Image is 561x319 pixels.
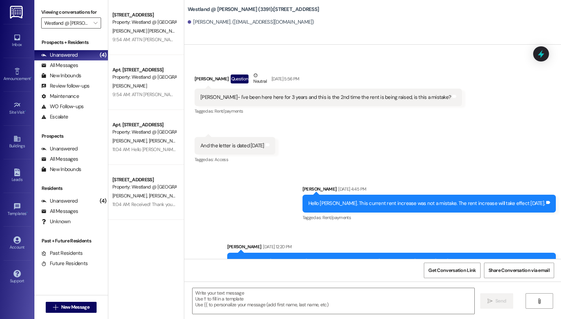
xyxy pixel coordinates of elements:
div: [PERSON_NAME] [302,185,556,195]
div: Prospects [34,133,108,140]
span: [PERSON_NAME] [112,83,147,89]
div: [DATE] 12:20 PM [261,243,291,250]
img: ResiDesk Logo [10,6,24,19]
div: All Messages [41,208,78,215]
button: Send [480,293,514,309]
div: Tagged as: [195,106,462,116]
div: Unanswered [41,52,78,59]
a: Inbox [3,32,31,50]
div: Property: Westland @ [GEOGRAPHIC_DATA] (3391) [112,183,176,191]
a: Buildings [3,133,31,151]
div: [DATE] 4:45 PM [337,185,366,193]
div: Past + Future Residents [34,237,108,244]
span: Get Conversation Link [428,267,476,274]
span: Send [495,297,506,305]
i:  [487,298,493,304]
div: 11:04 AM: Received! Thank you, [PERSON_NAME]. [112,201,210,207]
span: [PERSON_NAME] [112,193,149,199]
span: [PERSON_NAME] [PERSON_NAME] [112,28,184,34]
div: New Inbounds [41,166,81,173]
div: Hello [PERSON_NAME]. This current rent increase was not a mistake. The rent increase will take ef... [308,200,545,207]
span: Access [214,157,228,162]
span: Rent/payments [214,108,243,114]
input: All communities [44,18,90,29]
span: Rent/payments [322,215,351,220]
span: New Message [61,304,89,311]
div: Escalate [41,113,68,121]
div: (4) [98,50,108,60]
div: [PERSON_NAME]. ([EMAIL_ADDRESS][DOMAIN_NAME]) [188,19,314,26]
a: Templates • [3,201,31,219]
i:  [537,298,542,304]
div: Good afternoon, [PERSON_NAME] Crossing residents.I have a new [PERSON_NAME] starting [DATE] of ne... [233,258,545,295]
div: And the letter is dated [DATE] [200,142,264,149]
span: [PERSON_NAME] [149,193,183,199]
span: [PERSON_NAME] [112,138,149,144]
i:  [53,305,58,310]
div: Prospects + Residents [34,39,108,46]
div: [STREET_ADDRESS] [112,176,176,183]
div: [PERSON_NAME] [195,72,462,89]
b: Westland @ [PERSON_NAME] (3391): [STREET_ADDRESS] [188,6,319,13]
span: Share Conversation via email [488,267,550,274]
div: (4) [98,196,108,206]
button: New Message [46,302,97,313]
div: 11:04 AM: Hello [PERSON_NAME]. Thank you for the update. Is the power back on in your unit? [112,146,298,152]
div: Property: Westland @ [GEOGRAPHIC_DATA] (3391) [112,128,176,136]
button: Share Conversation via email [484,263,554,278]
div: Property: Westland @ [GEOGRAPHIC_DATA] (3391) [112,19,176,26]
div: [PERSON_NAME] [227,243,556,253]
div: Residents [34,185,108,192]
div: Apt. [STREET_ADDRESS] [112,66,176,73]
div: Property: Westland @ [GEOGRAPHIC_DATA] (3391) [112,73,176,81]
div: New Inbounds [41,72,81,79]
div: Past Residents [41,250,83,257]
div: Unanswered [41,197,78,205]
div: Maintenance [41,93,79,100]
label: Viewing conversations for [41,7,101,18]
div: Tagged as: [302,213,556,223]
a: Site Visit • [3,99,31,118]
div: Question [231,75,249,83]
div: Unknown [41,218,70,225]
span: [PERSON_NAME] [149,138,183,144]
div: [PERSON_NAME]- I've been here here for 3 years and this is the 2nd time the rent is being raised,... [200,94,451,101]
button: Get Conversation Link [424,263,480,278]
div: Future Residents [41,260,88,267]
a: Leads [3,167,31,185]
span: • [31,75,32,80]
i:  [93,20,97,26]
span: • [25,109,26,114]
div: Neutral [252,72,268,86]
div: Apt. [STREET_ADDRESS] [112,121,176,128]
div: [DATE] 5:56 PM [270,75,299,82]
div: All Messages [41,62,78,69]
div: All Messages [41,156,78,163]
a: Support [3,268,31,286]
div: [STREET_ADDRESS] [112,11,176,19]
span: • [26,210,27,215]
div: Review follow-ups [41,82,89,90]
div: Unanswered [41,145,78,152]
div: WO Follow-ups [41,103,84,110]
a: Account [3,234,31,253]
div: Tagged as: [195,155,275,164]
